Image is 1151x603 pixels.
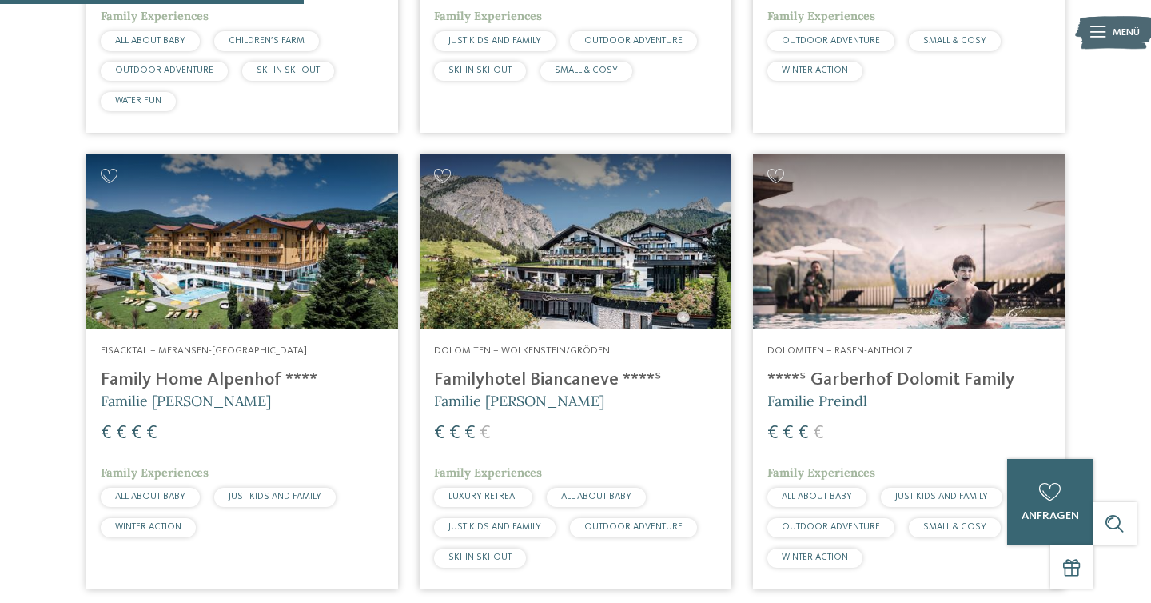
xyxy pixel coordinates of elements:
[434,465,542,480] span: Family Experiences
[434,369,717,391] h4: Familyhotel Biancaneve ****ˢ
[448,492,518,501] span: LUXURY RETREAT
[782,36,880,46] span: OUTDOOR ADVENTURE
[101,9,209,23] span: Family Experiences
[434,424,445,443] span: €
[584,522,683,532] span: OUTDOOR ADVENTURE
[434,345,610,356] span: Dolomiten – Wolkenstein/Gröden
[115,522,181,532] span: WINTER ACTION
[449,424,460,443] span: €
[448,66,512,75] span: SKI-IN SKI-OUT
[448,553,512,562] span: SKI-IN SKI-OUT
[584,36,683,46] span: OUTDOOR ADVENTURE
[767,345,913,356] span: Dolomiten – Rasen-Antholz
[753,154,1065,329] img: Familienhotels gesucht? Hier findet ihr die besten!
[1007,459,1093,545] a: anfragen
[753,154,1065,589] a: Familienhotels gesucht? Hier findet ihr die besten! Dolomiten – Rasen-Antholz ****ˢ Garberhof Dol...
[115,36,185,46] span: ALL ABOUT BABY
[448,36,541,46] span: JUST KIDS AND FAMILY
[115,66,213,75] span: OUTDOOR ADVENTURE
[782,66,848,75] span: WINTER ACTION
[101,424,112,443] span: €
[448,522,541,532] span: JUST KIDS AND FAMILY
[434,9,542,23] span: Family Experiences
[767,424,779,443] span: €
[767,369,1050,391] h4: ****ˢ Garberhof Dolomit Family
[782,522,880,532] span: OUTDOOR ADVENTURE
[101,345,307,356] span: Eisacktal – Meransen-[GEOGRAPHIC_DATA]
[1022,510,1079,521] span: anfragen
[229,492,321,501] span: JUST KIDS AND FAMILY
[101,392,271,410] span: Familie [PERSON_NAME]
[555,66,618,75] span: SMALL & COSY
[464,424,476,443] span: €
[131,424,142,443] span: €
[767,392,867,410] span: Familie Preindl
[115,96,161,106] span: WATER FUN
[813,424,824,443] span: €
[86,154,398,329] img: Family Home Alpenhof ****
[783,424,794,443] span: €
[561,492,631,501] span: ALL ABOUT BABY
[782,492,852,501] span: ALL ABOUT BABY
[101,465,209,480] span: Family Experiences
[434,392,604,410] span: Familie [PERSON_NAME]
[798,424,809,443] span: €
[420,154,731,329] img: Familienhotels gesucht? Hier findet ihr die besten!
[767,9,875,23] span: Family Experiences
[923,522,986,532] span: SMALL & COSY
[86,154,398,589] a: Familienhotels gesucht? Hier findet ihr die besten! Eisacktal – Meransen-[GEOGRAPHIC_DATA] Family...
[782,553,848,562] span: WINTER ACTION
[146,424,157,443] span: €
[257,66,320,75] span: SKI-IN SKI-OUT
[229,36,305,46] span: CHILDREN’S FARM
[101,369,384,391] h4: Family Home Alpenhof ****
[420,154,731,589] a: Familienhotels gesucht? Hier findet ihr die besten! Dolomiten – Wolkenstein/Gröden Familyhotel Bi...
[895,492,988,501] span: JUST KIDS AND FAMILY
[923,36,986,46] span: SMALL & COSY
[767,465,875,480] span: Family Experiences
[480,424,491,443] span: €
[116,424,127,443] span: €
[115,492,185,501] span: ALL ABOUT BABY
